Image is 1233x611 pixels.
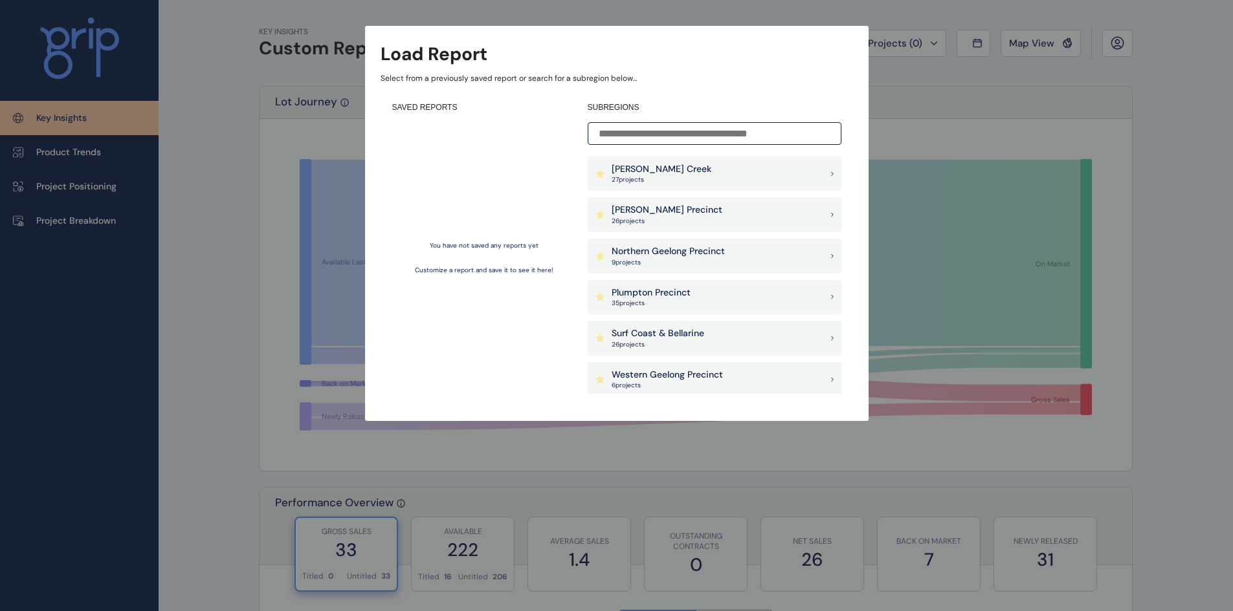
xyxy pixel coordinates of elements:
h4: SAVED REPORTS [392,102,576,113]
p: 26 project s [612,217,722,226]
p: You have not saved any reports yet [430,241,539,250]
p: Western Geelong Precinct [612,369,723,381]
p: 6 project s [612,381,723,390]
h4: SUBREGIONS [588,102,841,113]
p: Surf Coast & Bellarine [612,327,704,340]
h3: Load Report [381,41,487,67]
p: 27 project s [612,175,711,184]
p: Plumpton Precinct [612,286,691,299]
p: 9 project s [612,258,725,267]
p: 26 project s [612,340,704,349]
p: Customize a report and save it to see it here! [415,266,553,275]
p: 35 project s [612,299,691,308]
p: Northern Geelong Precinct [612,245,725,258]
p: [PERSON_NAME] Creek [612,163,711,176]
p: [PERSON_NAME] Precinct [612,204,722,217]
p: Select from a previously saved report or search for a subregion below... [381,73,853,84]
